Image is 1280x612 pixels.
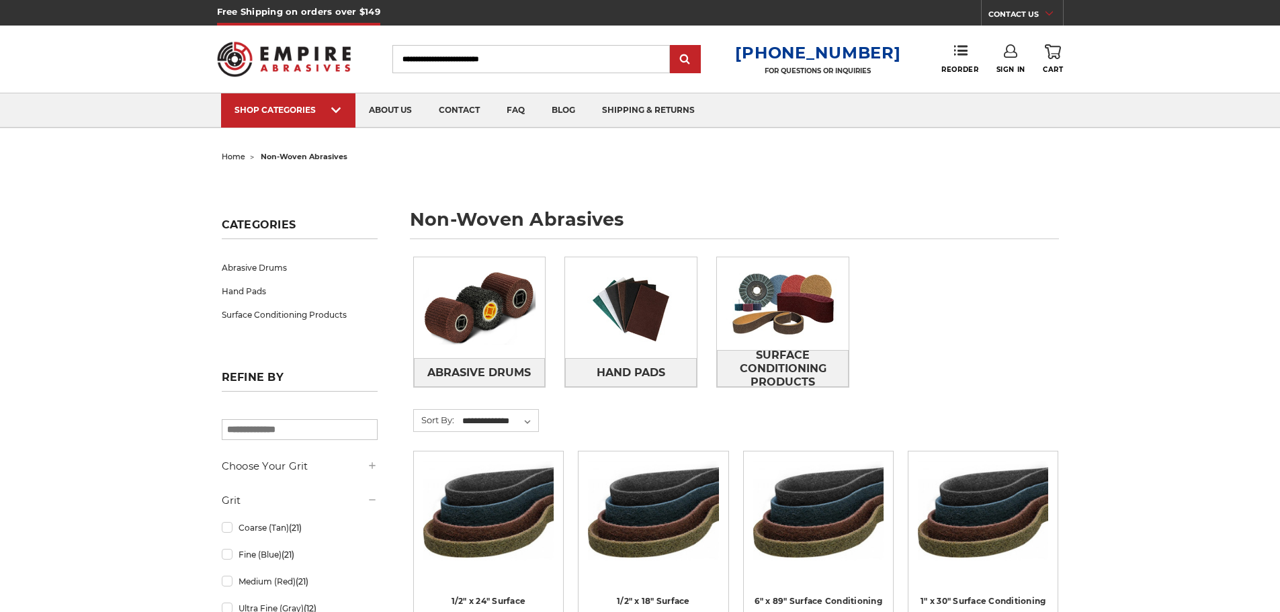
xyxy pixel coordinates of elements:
[565,261,697,354] img: Hand Pads
[222,256,378,279] a: Abrasive Drums
[222,543,378,566] a: Fine (Blue)(21)
[589,93,708,128] a: shipping & returns
[538,93,589,128] a: blog
[588,461,718,568] img: Surface Conditioning Sanding Belts
[414,410,454,430] label: Sort By:
[425,93,493,128] a: contact
[941,44,978,73] a: Reorder
[918,461,1048,568] img: 1"x30" Surface Conditioning Sanding Belts
[222,371,378,392] h5: Refine by
[222,218,378,239] h5: Categories
[222,303,378,326] a: Surface Conditioning Products
[282,550,294,560] span: (21)
[672,46,699,73] input: Submit
[1043,65,1063,74] span: Cart
[414,261,546,354] img: Abrasive Drums
[355,93,425,128] a: about us
[753,461,884,568] img: 6"x89" Surface Conditioning Sanding Belts
[222,570,378,593] a: Medium (Red)(21)
[410,210,1059,239] h1: non-woven abrasives
[261,152,347,161] span: non-woven abrasives
[717,350,849,387] a: Surface Conditioning Products
[222,458,378,474] h5: Choose Your Grit
[222,152,245,161] a: home
[217,33,351,85] img: Empire Abrasives
[460,411,538,431] select: Sort By:
[493,93,538,128] a: faq
[735,67,900,75] p: FOR QUESTIONS OR INQUIRIES
[222,516,378,539] a: Coarse (Tan)(21)
[414,358,546,387] a: Abrasive Drums
[565,358,697,387] a: Hand Pads
[941,65,978,74] span: Reorder
[718,344,848,394] span: Surface Conditioning Products
[289,523,302,533] span: (21)
[996,65,1025,74] span: Sign In
[1043,44,1063,74] a: Cart
[717,257,849,350] img: Surface Conditioning Products
[597,361,665,384] span: Hand Pads
[988,7,1063,26] a: CONTACT US
[296,576,308,586] span: (21)
[234,105,342,115] div: SHOP CATEGORIES
[427,361,531,384] span: Abrasive Drums
[423,461,554,568] img: Surface Conditioning Sanding Belts
[222,279,378,303] a: Hand Pads
[735,43,900,62] a: [PHONE_NUMBER]
[222,492,378,509] h5: Grit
